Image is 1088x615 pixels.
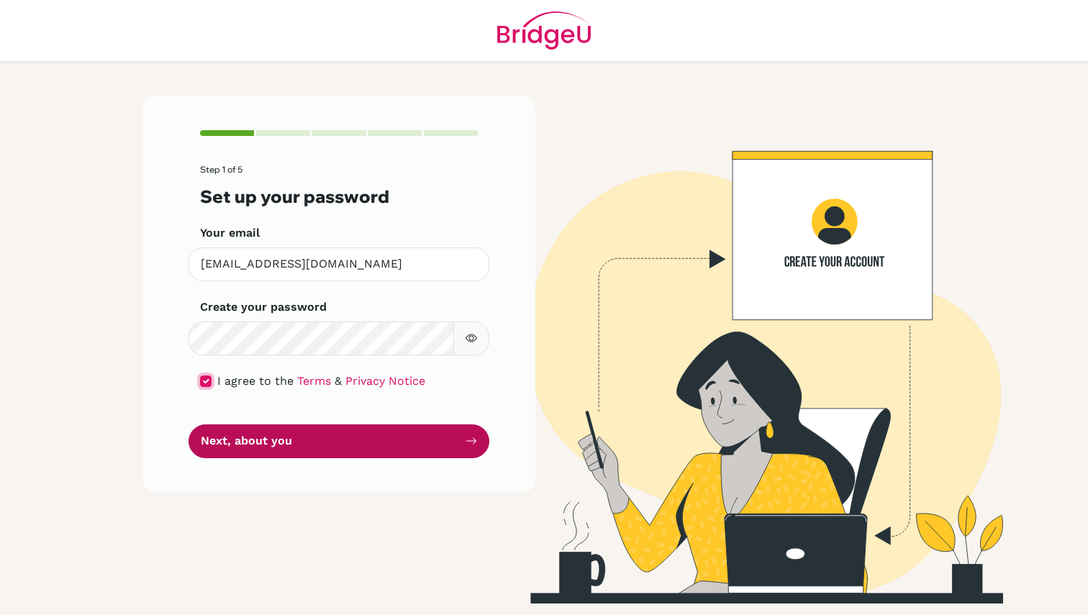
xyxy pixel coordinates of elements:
[200,186,478,207] h3: Set up your password
[297,374,331,388] a: Terms
[200,299,327,316] label: Create your password
[345,374,425,388] a: Privacy Notice
[189,424,489,458] button: Next, about you
[200,164,242,175] span: Step 1 of 5
[217,374,294,388] span: I agree to the
[189,247,489,281] input: Insert your email*
[200,224,260,242] label: Your email
[335,374,342,388] span: &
